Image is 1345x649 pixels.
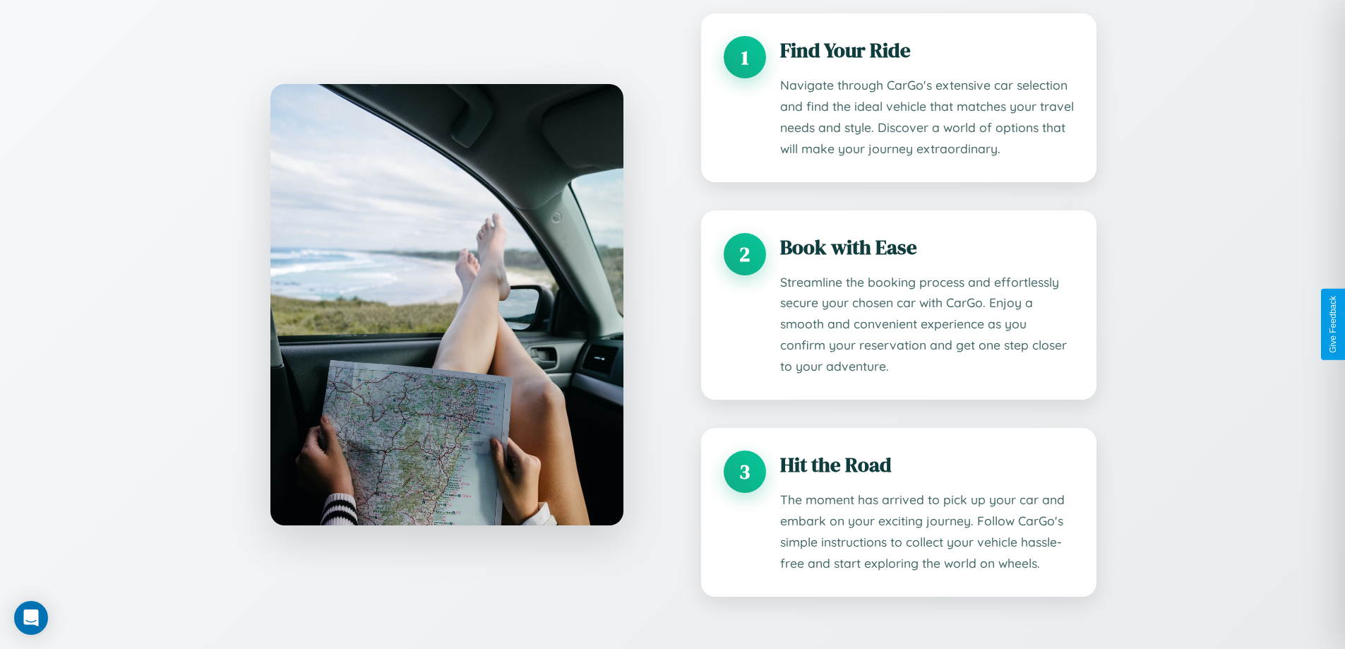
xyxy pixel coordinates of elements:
[270,84,623,525] img: CarGo map interface
[724,451,766,493] div: 3
[780,75,1074,160] p: Navigate through CarGo's extensive car selection and find the ideal vehicle that matches your tra...
[14,601,48,635] div: Open Intercom Messenger
[780,489,1074,574] p: The moment has arrived to pick up your car and embark on your exciting journey. Follow CarGo's si...
[724,233,766,275] div: 2
[724,36,766,78] div: 1
[780,233,1074,261] h3: Book with Ease
[780,272,1074,378] p: Streamline the booking process and effortlessly secure your chosen car with CarGo. Enjoy a smooth...
[1328,296,1338,353] div: Give Feedback
[780,451,1074,479] h3: Hit the Road
[780,36,1074,64] h3: Find Your Ride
